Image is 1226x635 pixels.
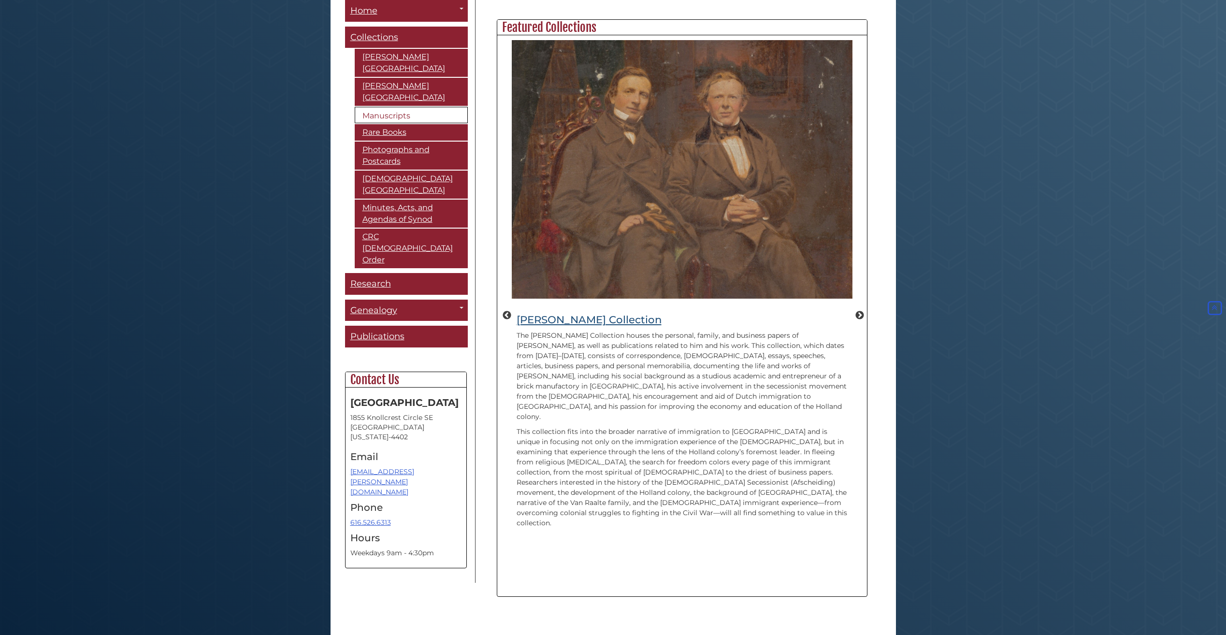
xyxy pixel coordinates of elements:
[355,171,468,199] a: [DEMOGRAPHIC_DATA][GEOGRAPHIC_DATA]
[355,124,468,141] a: Rare Books
[350,305,397,316] span: Genealogy
[355,142,468,170] a: Photographs and Postcards
[350,548,462,558] p: Weekdays 9am - 4:30pm
[355,49,468,77] a: [PERSON_NAME][GEOGRAPHIC_DATA]
[517,331,848,422] p: The [PERSON_NAME] Collection houses the personal, family, and business papers of [PERSON_NAME], a...
[350,5,377,16] span: Home
[350,278,391,289] span: Research
[497,20,867,35] h2: Featured Collections
[345,27,468,48] a: Collections
[345,273,468,295] a: Research
[350,397,459,408] strong: [GEOGRAPHIC_DATA]
[345,326,468,347] a: Publications
[355,229,468,268] a: CRC [DEMOGRAPHIC_DATA] Order
[502,311,512,320] button: Previous
[350,451,462,462] h4: Email
[350,467,414,496] a: [EMAIL_ADDRESS][PERSON_NAME][DOMAIN_NAME]
[517,313,662,326] a: [PERSON_NAME] Collection
[1206,303,1224,312] a: Back to Top
[350,331,404,342] span: Publications
[355,200,468,228] a: Minutes, Acts, and Agendas of Synod
[346,372,466,388] h2: Contact Us
[350,518,391,527] a: 616.526.6313
[517,427,848,528] p: This collection fits into the broader narrative of immigration to [GEOGRAPHIC_DATA] and is unique...
[355,78,468,106] a: [PERSON_NAME][GEOGRAPHIC_DATA]
[512,40,852,299] img: AC Van Raalte and PJ Oggel
[855,311,865,320] button: Next
[350,533,462,543] h4: Hours
[350,413,462,442] address: 1855 Knollcrest Circle SE [GEOGRAPHIC_DATA][US_STATE]-4402
[350,32,398,43] span: Collections
[350,502,462,513] h4: Phone
[345,300,468,321] a: Genealogy
[355,107,468,123] a: Manuscripts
